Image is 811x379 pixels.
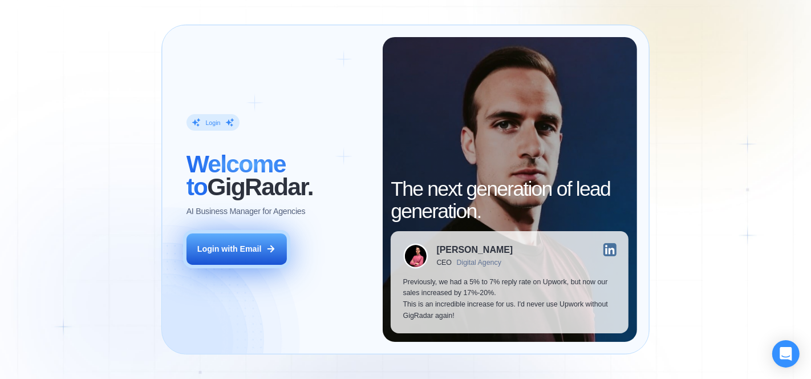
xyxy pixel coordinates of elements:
button: Login with Email [186,233,287,265]
h2: The next generation of lead generation. [391,178,628,223]
p: Previously, we had a 5% to 7% reply rate on Upwork, but now our sales increased by 17%-20%. This ... [403,277,617,321]
div: [PERSON_NAME] [437,245,513,255]
h2: ‍ GigRadar. [186,153,371,197]
div: Login [205,119,220,127]
div: Open Intercom Messenger [772,340,800,368]
div: Digital Agency [457,259,501,267]
span: Welcome to [186,150,286,200]
div: CEO [437,259,452,267]
p: AI Business Manager for Agencies [186,206,306,217]
div: Login with Email [197,244,262,255]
